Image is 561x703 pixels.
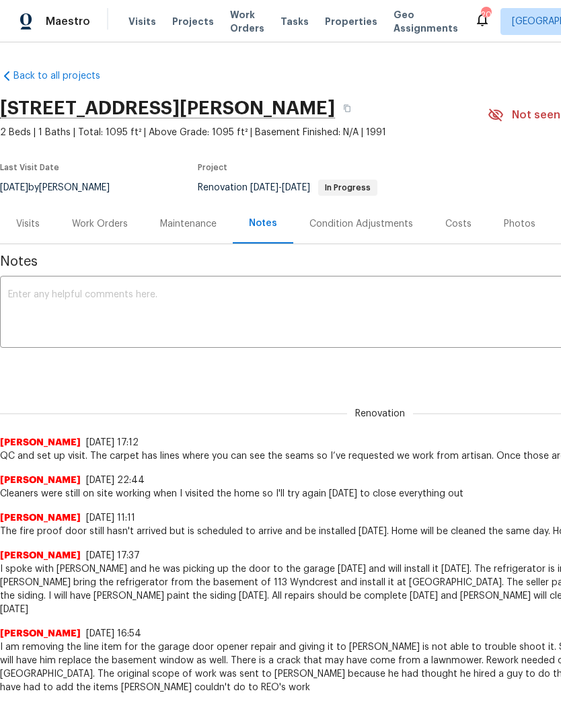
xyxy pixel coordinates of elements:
div: Photos [504,217,535,231]
span: Geo Assignments [394,8,458,35]
span: Tasks [280,17,309,26]
span: Project [198,163,227,172]
button: Copy Address [335,96,359,120]
span: Visits [128,15,156,28]
span: [DATE] 17:12 [86,438,139,447]
span: Renovation [198,183,377,192]
div: Condition Adjustments [309,217,413,231]
div: Maintenance [160,217,217,231]
span: Maestro [46,15,90,28]
span: [DATE] [250,183,278,192]
span: [DATE] 22:44 [86,476,145,485]
span: [DATE] 17:37 [86,551,140,560]
span: - [250,183,310,192]
span: [DATE] [282,183,310,192]
div: Costs [445,217,472,231]
span: Work Orders [230,8,264,35]
div: 20 [481,8,490,22]
div: Work Orders [72,217,128,231]
span: [DATE] 16:54 [86,629,141,638]
span: In Progress [320,184,376,192]
span: Properties [325,15,377,28]
div: Notes [249,217,277,230]
span: Renovation [347,407,413,420]
div: Visits [16,217,40,231]
span: Projects [172,15,214,28]
span: [DATE] 11:11 [86,513,135,523]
